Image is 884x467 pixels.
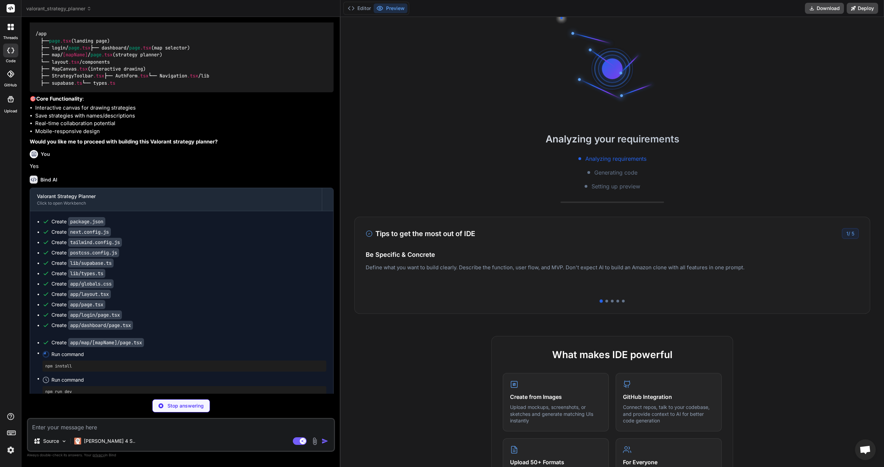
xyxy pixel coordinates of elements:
h4: GitHub Integration [623,393,714,401]
code: app/page.tsx [68,300,105,309]
pre: npm run dev [45,389,324,394]
button: Deploy [847,3,878,14]
span: page [129,45,140,51]
code: app/map/[mapName]/page.tsx [68,338,144,347]
p: Yes [30,162,334,170]
span: .tsx [68,59,79,65]
h4: Create from Images [510,393,602,401]
button: Download [805,3,844,14]
code: postcss.config.js [68,248,119,257]
span: 5 [852,231,854,236]
code: app/layout.tsx [68,290,111,299]
img: icon [321,438,328,445]
div: Create [51,270,105,277]
span: privacy [93,453,105,457]
code: lib/types.ts [68,269,105,278]
h6: You [41,151,50,158]
pre: npm install [45,363,324,369]
span: .ts [107,80,115,86]
p: Upload mockups, screenshots, or sketches and generate matching UIs instantly [510,404,602,424]
div: Create [51,218,105,225]
span: page [49,38,60,44]
a: Open chat [855,439,876,460]
code: app/globals.css [68,279,114,288]
span: Generating code [594,168,637,177]
div: Create [51,322,133,329]
code: tailwind.config.js [68,238,122,247]
span: .tsx [77,66,88,72]
li: Interactive canvas for drawing strategies [35,104,334,112]
span: .tsx [102,52,113,58]
span: 1 [846,231,848,236]
span: page [90,52,102,58]
li: Mobile-responsive design [35,128,334,136]
label: code [6,58,16,64]
code: app/login/page.tsx [68,310,122,319]
strong: Would you like me to proceed with building this Valorant strategy planner? [30,138,218,145]
img: Pick Models [61,438,67,444]
div: Click to open Workbench [37,200,315,206]
span: Run command [51,351,326,358]
button: Valorant Strategy PlannerClick to open Workbench [30,188,322,211]
span: .tsx [79,45,90,51]
span: valorant_strategy_planner [26,5,92,12]
span: .tsx [93,73,104,79]
button: Editor [345,3,374,13]
div: Create [51,228,111,235]
code: /app ├── (landing page) ├── login/ ├── dashboard/ (map selector) ├── map/ / (strategy planner) └─... [35,30,209,86]
span: .tsx [137,73,148,79]
span: .tsx [187,73,198,79]
h4: For Everyone [623,458,714,466]
span: [mapName] [63,52,88,58]
div: Valorant Strategy Planner [37,193,315,200]
img: settings [5,444,17,456]
h4: Be Specific & Concrete [366,250,859,259]
span: Setting up preview [592,182,640,190]
h3: Tips to get the most out of IDE [366,228,475,239]
img: Claude 4 Sonnet [74,438,81,445]
div: Create [51,311,122,318]
div: Create [51,301,105,308]
div: Create [51,239,122,246]
p: Stop answering [167,402,204,409]
label: threads [3,35,18,41]
label: GitHub [4,82,17,88]
code: app/dashboard/page.tsx [68,321,133,330]
p: Always double-check its answers. Your in Bind [27,452,335,458]
h2: Analyzing your requirements [340,132,884,146]
span: .tsx [60,38,71,44]
img: attachment [311,437,319,445]
div: Create [51,280,114,287]
span: Run command [51,376,326,383]
p: Source [43,438,59,445]
button: Preview [374,3,407,13]
p: [PERSON_NAME] 4 S.. [84,438,135,445]
h2: What makes IDE powerful [503,347,722,362]
code: next.config.js [68,227,111,236]
div: / [842,228,859,239]
code: lib/supabase.ts [68,259,114,268]
span: Analyzing requirements [585,155,646,163]
div: Create [51,339,144,346]
li: Real-time collaboration potential [35,120,334,128]
p: Connect repos, talk to your codebase, and provide context to AI for better code generation [623,404,714,424]
li: Save strategies with names/descriptions [35,112,334,120]
span: .tsx [140,45,151,51]
p: 🎯 : [30,95,334,103]
h4: Upload 50+ Formats [510,458,602,466]
h6: Bind AI [40,176,57,183]
code: package.json [68,217,105,226]
span: .ts [74,80,82,86]
label: Upload [4,108,17,114]
div: Create [51,291,111,298]
span: page [68,45,79,51]
div: Create [51,260,114,267]
div: Create [51,249,119,256]
strong: Core Functionality [36,95,83,102]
